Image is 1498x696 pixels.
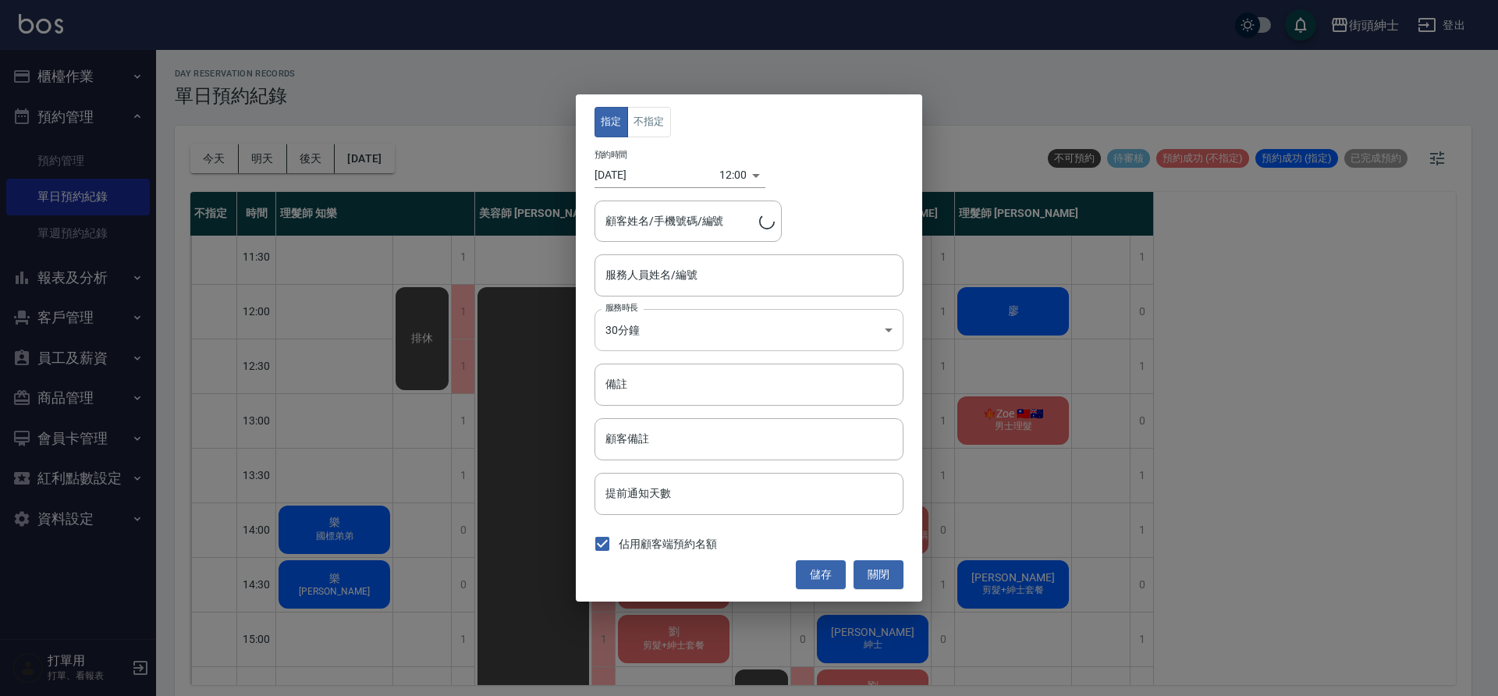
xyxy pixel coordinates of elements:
[796,560,846,589] button: 儲存
[595,149,627,161] label: 預約時間
[719,162,747,188] div: 12:00
[627,107,671,137] button: 不指定
[595,162,719,188] input: Choose date, selected date is 2025-10-09
[619,536,717,552] span: 佔用顧客端預約名額
[854,560,903,589] button: 關閉
[595,107,628,137] button: 指定
[605,302,638,314] label: 服務時長
[595,309,903,351] div: 30分鐘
